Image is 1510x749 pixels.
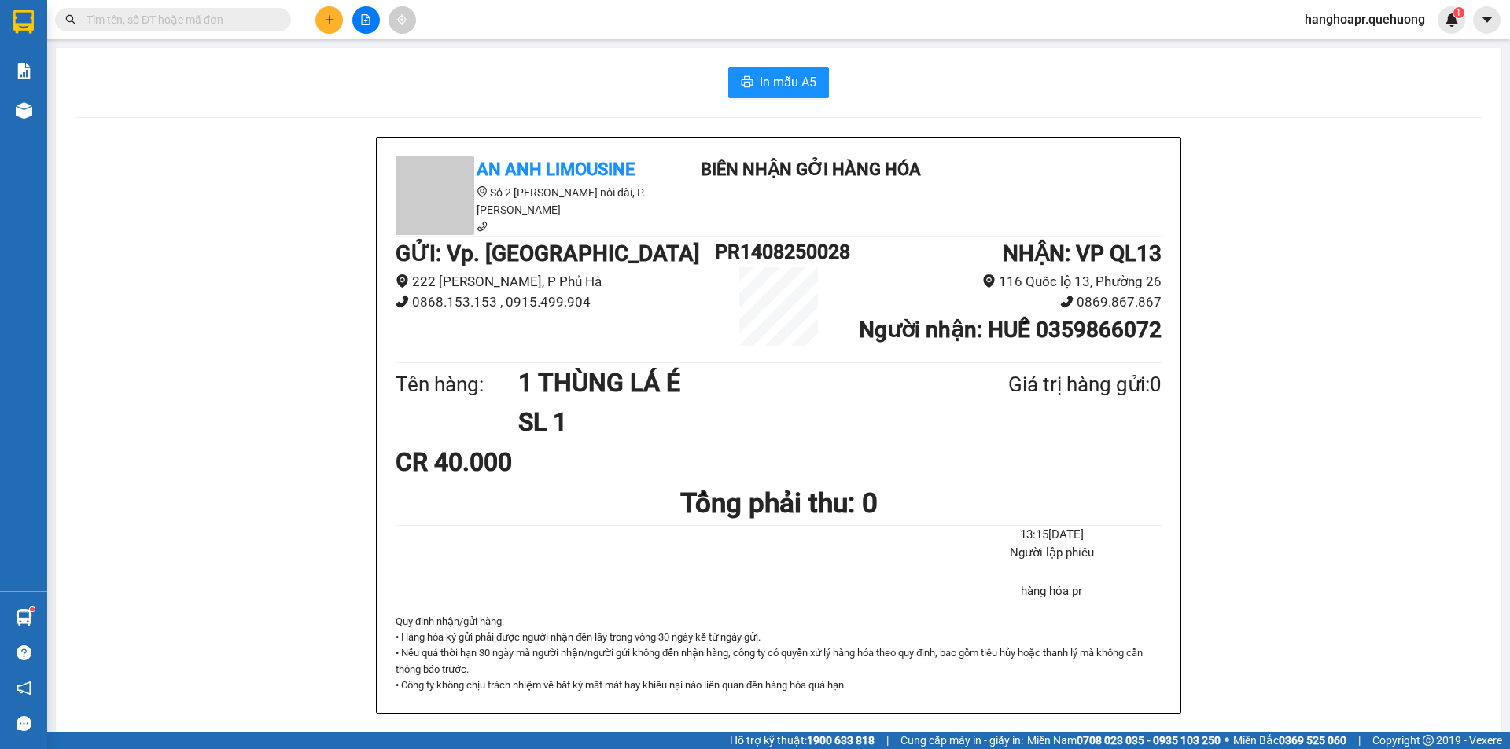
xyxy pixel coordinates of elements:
strong: 0708 023 035 - 0935 103 250 [1077,734,1221,747]
span: copyright [1423,735,1434,746]
span: caret-down [1480,13,1494,27]
span: hanghoapr.quehuong [1292,9,1438,29]
img: solution-icon [16,63,32,79]
h1: PR1408250028 [715,237,842,267]
img: warehouse-icon [16,609,32,626]
span: In mẫu A5 [760,72,816,92]
b: GỬI : Vp. [GEOGRAPHIC_DATA] [396,240,700,266]
div: Quy định nhận/gửi hàng : [396,614,1162,694]
li: 222 [PERSON_NAME], P Phủ Hà [396,271,715,292]
li: 13:15[DATE] [942,526,1162,545]
span: search [65,14,76,25]
li: 0869.867.867 [842,292,1162,313]
div: Tên hàng: [396,369,518,401]
sup: 1 [1453,7,1464,18]
b: Biên nhận gởi hàng hóa [701,160,921,179]
button: printerIn mẫu A5 [728,67,829,98]
b: Người nhận : HUẾ 0359866072 [859,317,1162,343]
span: Hỗ trợ kỹ thuật: [730,732,875,749]
span: Cung cấp máy in - giấy in: [900,732,1023,749]
span: notification [17,681,31,696]
strong: 1900 633 818 [807,734,875,747]
p: • Công ty không chịu trách nhiệm về bất kỳ mất mát hay khiếu nại nào liên quan đến hàng hóa quá hạn. [396,677,1162,693]
img: warehouse-icon [16,102,32,119]
span: 1 [1456,7,1461,18]
li: Số 2 [PERSON_NAME] nối dài, P. [PERSON_NAME] [396,184,679,218]
b: NHẬN : VP QL13 [1003,240,1162,266]
span: Miền Nam [1027,732,1221,749]
div: CR 40.000 [396,442,648,482]
img: logo-vxr [13,10,34,34]
span: phone [396,295,409,308]
h1: Tổng phải thu: 0 [396,482,1162,525]
button: aim [389,6,416,34]
span: | [886,732,889,749]
button: plus [315,6,343,34]
strong: 0369 525 060 [1279,734,1346,747]
p: • Nếu quá thời hạn 30 ngày mà người nhận/người gửi không đến nhận hàng, công ty có quyền xử lý hà... [396,645,1162,677]
span: Miền Bắc [1233,732,1346,749]
span: environment [982,274,996,288]
span: plus [324,14,335,25]
li: 116 Quốc lộ 13, Phường 26 [842,271,1162,292]
input: Tìm tên, số ĐT hoặc mã đơn [87,11,272,28]
button: caret-down [1473,6,1501,34]
sup: 1 [30,607,35,611]
b: An Anh Limousine [477,160,635,179]
h1: 1 THÙNG LÁ É [518,363,932,402]
span: environment [477,186,488,197]
span: phone [1060,295,1074,308]
span: environment [396,274,409,288]
span: message [17,716,31,731]
li: hàng hóa pr [942,582,1162,601]
img: icon-new-feature [1445,13,1459,27]
span: phone [477,221,488,232]
li: 0868.153.153 , 0915.499.904 [396,292,715,313]
span: | [1358,732,1361,749]
button: file-add [352,6,380,34]
h1: SL 1 [518,402,932,442]
div: Giá trị hàng gửi: 0 [932,369,1162,401]
span: file-add [360,14,371,25]
li: Người lập phiếu [942,544,1162,563]
span: ⚪️ [1225,737,1229,743]
span: question-circle [17,645,31,660]
span: printer [741,75,753,90]
p: • Hàng hóa ký gửi phải được người nhận đến lấy trong vòng 30 ngày kể từ ngày gửi. [396,630,1162,645]
span: aim [396,14,407,25]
